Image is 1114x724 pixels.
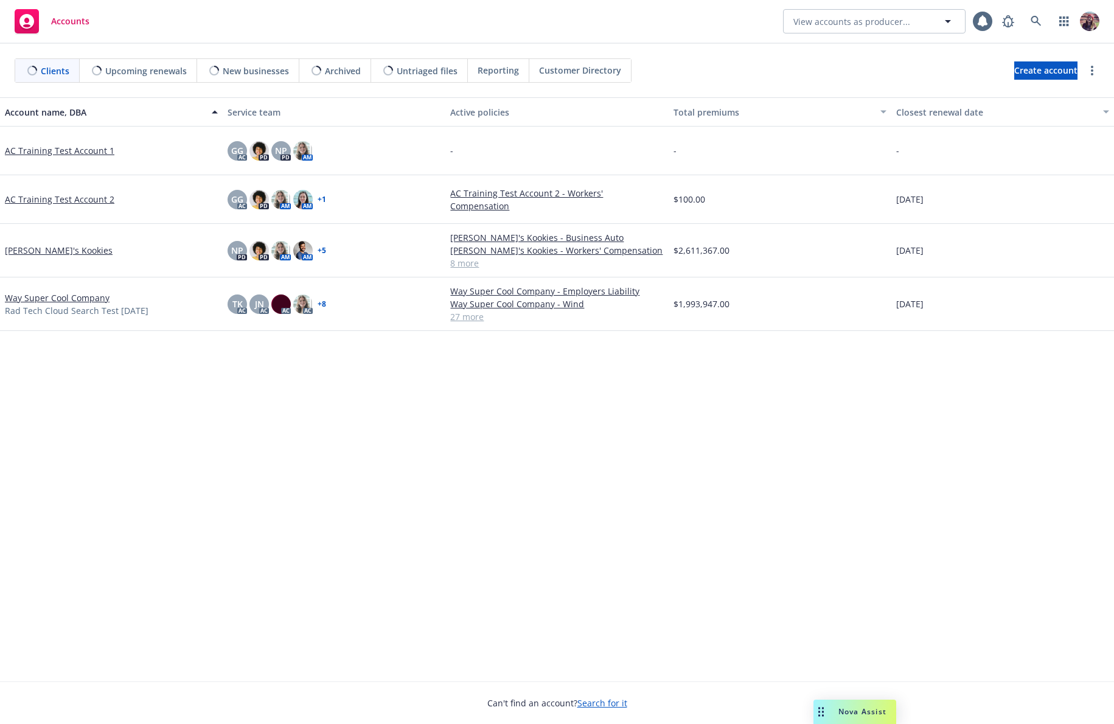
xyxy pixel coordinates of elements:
span: GG [231,144,243,157]
span: Archived [325,64,361,77]
a: more [1085,63,1099,78]
a: Create account [1014,61,1077,80]
a: [PERSON_NAME]'s Kookies - Business Auto [450,231,663,244]
span: $1,993,947.00 [674,298,729,310]
a: Way Super Cool Company [5,291,110,304]
span: View accounts as producer... [793,15,910,28]
span: Create account [1014,59,1077,82]
span: Upcoming renewals [105,64,187,77]
a: Switch app [1052,9,1076,33]
a: + 1 [318,196,326,203]
img: photo [271,190,291,209]
div: Service team [228,106,440,119]
span: Customer Directory [539,64,621,77]
span: [DATE] [896,244,924,257]
span: [DATE] [896,193,924,206]
span: - [450,144,453,157]
a: 8 more [450,257,663,270]
span: Nova Assist [838,706,886,717]
span: Rad Tech Cloud Search Test [DATE] [5,304,148,317]
a: AC Training Test Account 2 - Workers' Compensation [450,187,663,212]
img: photo [249,190,269,209]
button: View accounts as producer... [783,9,966,33]
img: photo [293,241,313,260]
span: $2,611,367.00 [674,244,729,257]
div: Drag to move [813,700,829,724]
a: AC Training Test Account 1 [5,144,114,157]
a: Way Super Cool Company - Employers Liability [450,285,663,298]
a: AC Training Test Account 2 [5,193,114,206]
img: photo [293,190,313,209]
button: Total premiums [669,97,891,127]
span: Accounts [51,16,89,26]
span: Clients [41,64,69,77]
span: NP [231,244,243,257]
span: JN [255,298,264,310]
span: TK [232,298,243,310]
span: Reporting [478,64,519,77]
a: + 5 [318,247,326,254]
a: [PERSON_NAME]'s Kookies - Workers' Compensation [450,244,663,257]
button: Closest renewal date [891,97,1114,127]
span: New businesses [223,64,289,77]
span: - [674,144,677,157]
span: NP [275,144,287,157]
button: Nova Assist [813,700,896,724]
div: Account name, DBA [5,106,204,119]
button: Service team [223,97,445,127]
div: Active policies [450,106,663,119]
a: Search [1024,9,1048,33]
span: - [896,144,899,157]
a: Search for it [577,697,627,709]
a: + 8 [318,301,326,308]
img: photo [293,294,313,314]
img: photo [249,141,269,161]
span: Untriaged files [397,64,458,77]
a: Way Super Cool Company - Wind [450,298,663,310]
img: photo [271,241,291,260]
button: Active policies [445,97,668,127]
a: Accounts [10,4,94,38]
img: photo [1080,12,1099,31]
img: photo [293,141,313,161]
img: photo [271,294,291,314]
a: [PERSON_NAME]'s Kookies [5,244,113,257]
img: photo [249,241,269,260]
span: Can't find an account? [487,697,627,709]
a: 27 more [450,310,663,323]
span: [DATE] [896,298,924,310]
span: $100.00 [674,193,705,206]
a: Report a Bug [996,9,1020,33]
span: GG [231,193,243,206]
div: Total premiums [674,106,873,119]
div: Closest renewal date [896,106,1096,119]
